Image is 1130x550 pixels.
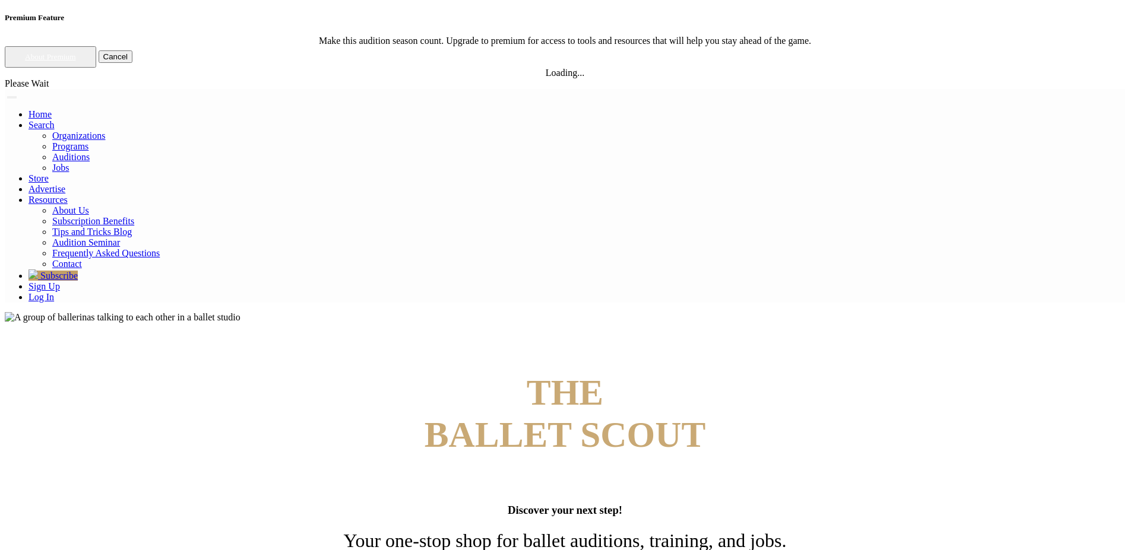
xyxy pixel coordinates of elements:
[40,271,78,281] span: Subscribe
[5,78,1125,89] div: Please Wait
[99,50,133,63] button: Cancel
[29,281,60,291] a: Sign Up
[29,173,49,183] a: Store
[29,205,1125,269] ul: Resources
[5,13,1125,23] h5: Premium Feature
[5,312,240,323] img: A group of ballerinas talking to each other in a ballet studio
[5,504,1125,517] h3: Discover your next step!
[52,141,88,151] a: Programs
[52,131,105,141] a: Organizations
[5,371,1125,456] h4: BALLET SCOUT
[52,216,134,226] a: Subscription Benefits
[7,96,17,98] button: Toggle navigation
[29,271,78,281] a: Subscribe
[52,248,160,258] a: Frequently Asked Questions
[52,205,89,215] a: About Us
[52,152,90,162] a: Auditions
[29,292,54,302] a: Log In
[527,372,603,412] span: THE
[29,131,1125,173] ul: Resources
[546,68,584,78] span: Loading...
[25,52,76,61] a: About Premium
[29,184,65,194] a: Advertise
[5,36,1125,46] div: Make this audition season count. Upgrade to premium for access to tools and resources that will h...
[29,195,68,205] a: Resources
[29,109,52,119] a: Home
[29,120,55,130] a: Search
[52,259,82,269] a: Contact
[29,269,38,279] img: gem.svg
[52,163,69,173] a: Jobs
[52,237,120,247] a: Audition Seminar
[52,227,132,237] a: Tips and Tricks Blog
